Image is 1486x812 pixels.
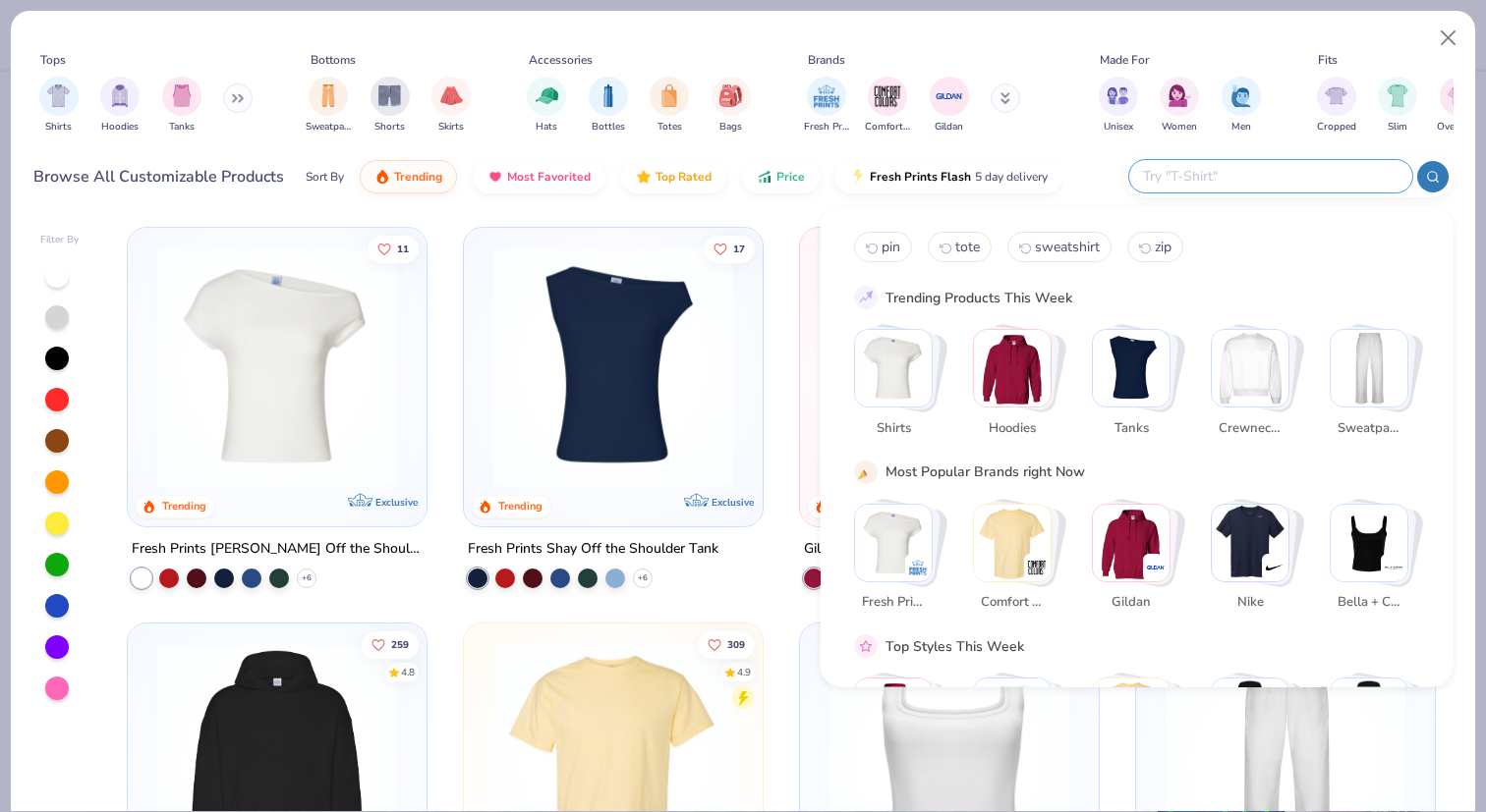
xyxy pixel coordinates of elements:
[1027,557,1047,576] img: Comfort Colors
[855,678,932,755] img: Classic
[33,165,284,189] div: Browse All Customizable Products
[109,84,131,107] img: Hoodies Image
[742,160,820,193] button: Price
[45,120,72,135] span: Shirts
[1104,120,1133,135] span: Unisex
[928,232,992,262] button: tote1
[1092,677,1182,794] button: Stack Card Button Athleisure
[536,120,557,135] span: Hats
[1222,77,1261,135] div: filter for Men
[974,330,1051,406] img: Hoodies
[857,289,875,306] img: trend_line.gif
[712,77,751,135] div: filter for Bags
[712,496,754,509] span: Exclusive
[1211,677,1301,794] button: Stack Card Button Outdoorsy
[1035,238,1100,256] span: sweatshirt
[935,81,964,111] img: Gildan Image
[1169,84,1191,107] img: Women Image
[854,677,944,794] button: Stack Card Button Classic
[40,233,80,247] div: Filter By
[865,120,910,135] span: Comfort Colors
[650,77,689,135] button: filter button
[371,77,410,135] div: filter for Shorts
[973,329,1063,446] button: Stack Card Button Hoodies
[973,503,1063,620] button: Stack Card Button Comfort Colors
[440,84,463,107] img: Skirts Image
[311,51,356,69] div: Bottoms
[507,169,591,185] span: Most Favorited
[1437,120,1481,135] span: Oversized
[1100,51,1149,69] div: Made For
[650,77,689,135] div: filter for Totes
[360,160,457,193] button: Trending
[658,84,680,107] img: Totes Image
[1212,504,1288,580] img: Nike
[1146,557,1166,576] img: Gildan
[1099,77,1138,135] div: filter for Unisex
[973,677,1063,794] button: Stack Card Button Sportswear
[886,287,1072,307] div: Trending Products This Week
[854,232,912,262] button: pin0
[865,77,910,135] button: filter button
[1325,84,1347,107] img: Cropped Image
[1211,503,1301,620] button: Stack Card Button Nike
[804,77,849,135] div: filter for Fresh Prints
[804,77,849,135] button: filter button
[1378,77,1417,135] button: filter button
[1388,120,1407,135] span: Slim
[598,84,619,107] img: Bottles Image
[1318,51,1338,69] div: Fits
[1317,120,1356,135] span: Cropped
[306,77,351,135] div: filter for Sweatpants
[719,120,742,135] span: Bags
[621,160,726,193] button: Top Rated
[369,235,420,262] button: Like
[804,120,849,135] span: Fresh Prints
[638,572,648,584] span: + 6
[1384,557,1403,576] img: Bella + Canvas
[392,639,410,649] span: 259
[1092,503,1182,620] button: Stack Card Button Gildan
[1337,418,1400,438] span: Sweatpants
[529,51,593,69] div: Accessories
[306,168,344,186] div: Sort By
[835,160,1062,193] button: Fresh Prints Flash5 day delivery
[733,244,745,253] span: 17
[1317,77,1356,135] div: filter for Cropped
[1007,232,1112,262] button: sweatshirt2
[873,81,902,111] img: Comfort Colors Image
[657,120,682,135] span: Totes
[886,461,1085,482] div: Most Popular Brands right Now
[431,77,471,135] div: filter for Skirts
[1141,165,1399,188] input: Try "T-Shirt"
[1437,77,1481,135] button: filter button
[473,160,605,193] button: Most Favorited
[169,120,195,135] span: Tanks
[589,77,628,135] button: filter button
[1107,84,1129,107] img: Unisex Image
[886,635,1024,656] div: Top Styles This Week
[1330,503,1420,620] button: Stack Card Button Bella + Canvas
[1212,678,1288,755] img: Outdoorsy
[1331,504,1407,580] img: Bella + Canvas
[1337,593,1400,613] span: Bella + Canvas
[908,557,928,576] img: Fresh Prints
[1330,329,1420,446] button: Stack Card Button Sweatpants
[527,77,566,135] button: filter button
[100,77,140,135] div: filter for Hoodies
[882,238,900,256] span: pin
[162,77,201,135] button: filter button
[737,665,751,679] div: 4.9
[1437,77,1481,135] div: filter for Oversized
[484,247,743,487] img: 5716b33b-ee27-473a-ad8a-9b8687048459
[974,504,1051,580] img: Comfort Colors
[1317,77,1356,135] button: filter button
[1265,557,1285,576] img: Nike
[1099,418,1163,438] span: Tanks
[1331,678,1407,755] img: Preppy
[865,77,910,135] div: filter for Comfort Colors
[536,84,558,107] img: Hats Image
[402,665,416,679] div: 4.8
[656,169,712,185] span: Top Rated
[100,77,140,135] button: filter button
